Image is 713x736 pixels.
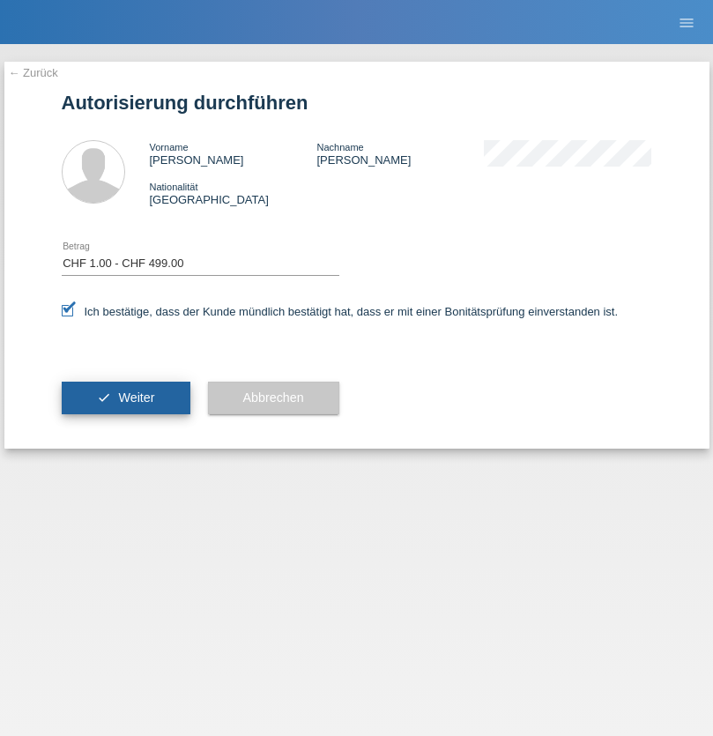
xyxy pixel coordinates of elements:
[208,382,339,415] button: Abbrechen
[669,17,704,27] a: menu
[316,140,484,167] div: [PERSON_NAME]
[118,390,154,405] span: Weiter
[62,305,619,318] label: Ich bestätige, dass der Kunde mündlich bestätigt hat, dass er mit einer Bonitätsprüfung einversta...
[150,182,198,192] span: Nationalität
[150,180,317,206] div: [GEOGRAPHIC_DATA]
[678,14,695,32] i: menu
[97,390,111,405] i: check
[9,66,58,79] a: ← Zurück
[150,142,189,152] span: Vorname
[316,142,363,152] span: Nachname
[150,140,317,167] div: [PERSON_NAME]
[62,92,652,114] h1: Autorisierung durchführen
[62,382,190,415] button: check Weiter
[243,390,304,405] span: Abbrechen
